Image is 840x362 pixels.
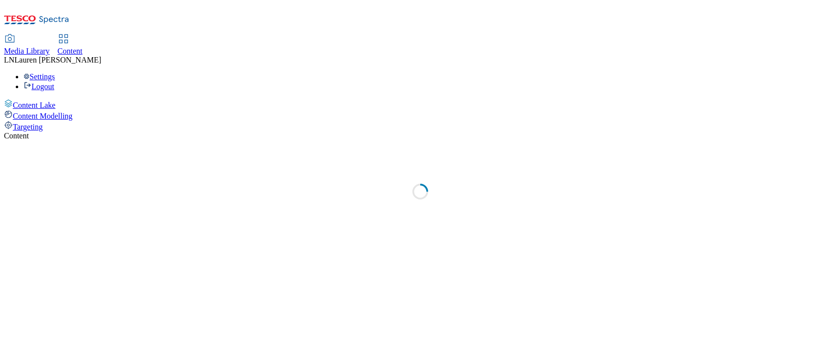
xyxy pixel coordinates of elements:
a: Targeting [4,121,836,132]
span: Targeting [13,123,43,131]
span: Content [58,47,83,55]
div: Content [4,132,836,140]
a: Settings [24,72,55,81]
span: Content Lake [13,101,56,109]
a: Content Modelling [4,110,836,121]
span: Lauren [PERSON_NAME] [14,56,101,64]
a: Logout [24,82,54,91]
span: Content Modelling [13,112,72,120]
span: LN [4,56,14,64]
a: Media Library [4,35,50,56]
span: Media Library [4,47,50,55]
a: Content [58,35,83,56]
a: Content Lake [4,99,836,110]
